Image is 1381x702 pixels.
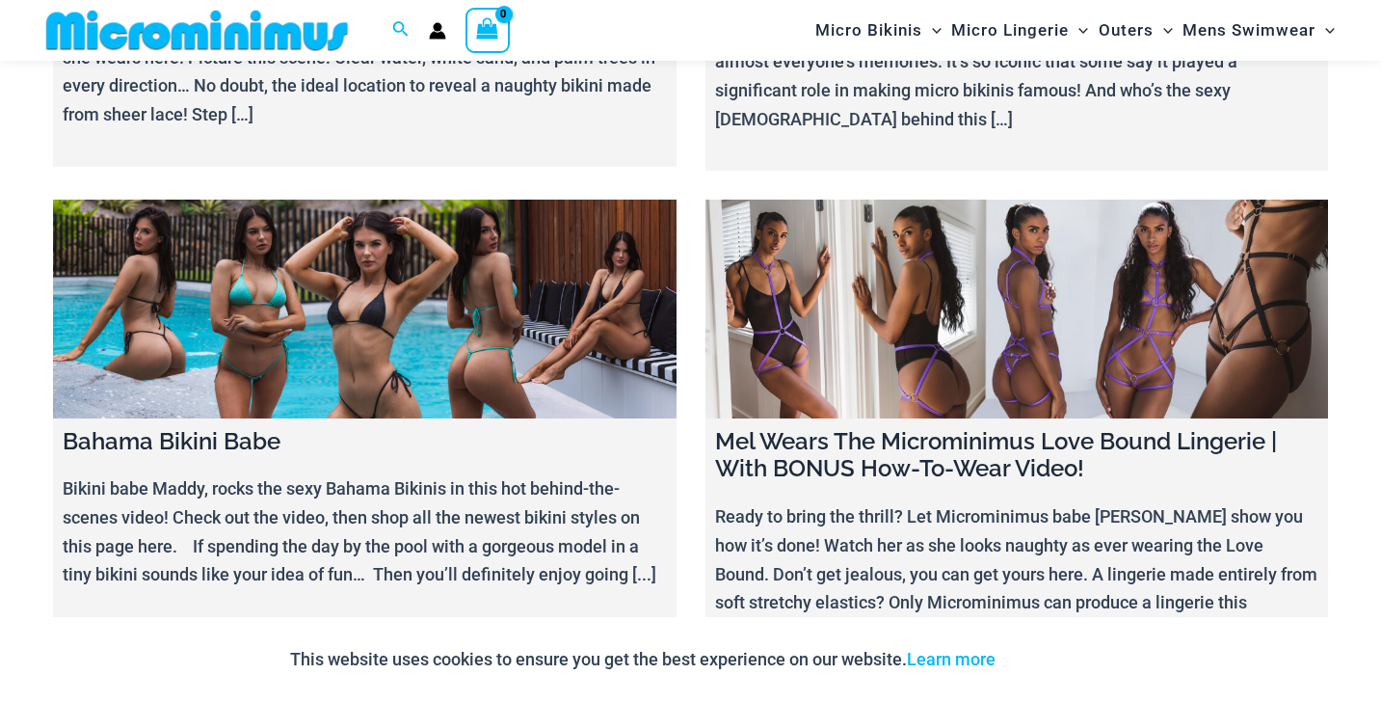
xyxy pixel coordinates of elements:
[715,428,1319,484] h4: Mel Wears The Microminimus Love Bound Lingerie | With BONUS How-To-Wear Video!
[922,6,942,55] span: Menu Toggle
[1069,6,1088,55] span: Menu Toggle
[810,6,946,55] a: Micro BikinisMenu ToggleMenu Toggle
[1099,6,1154,55] span: Outers
[815,6,922,55] span: Micro Bikinis
[705,200,1329,418] a: Mel Wears The Microminimus Love Bound Lingerie | With BONUS How-To-Wear Video!
[1178,6,1340,55] a: Mens SwimwearMenu ToggleMenu Toggle
[907,649,996,669] a: Learn more
[1182,6,1315,55] span: Mens Swimwear
[1315,6,1335,55] span: Menu Toggle
[429,22,446,40] a: Account icon link
[946,6,1093,55] a: Micro LingerieMenu ToggleMenu Toggle
[290,645,996,674] p: This website uses cookies to ensure you get the best experience on our website.
[63,428,667,456] h4: Bahama Bikini Babe
[1010,636,1092,683] button: Accept
[1094,6,1178,55] a: OutersMenu ToggleMenu Toggle
[715,502,1319,646] p: Ready to bring the thrill? Let Microminimus babe [PERSON_NAME] show you how it’s done! Watch her ...
[951,6,1069,55] span: Micro Lingerie
[39,9,356,52] img: MM SHOP LOGO FLAT
[53,200,677,418] a: Bahama Bikini Babe
[63,474,667,589] p: Bikini babe Maddy, rocks the sexy Bahama Bikinis in this hot behind-the-scenes video! Check out t...
[808,3,1342,58] nav: Site Navigation
[465,8,510,52] a: View Shopping Cart, empty
[392,18,410,42] a: Search icon link
[1154,6,1173,55] span: Menu Toggle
